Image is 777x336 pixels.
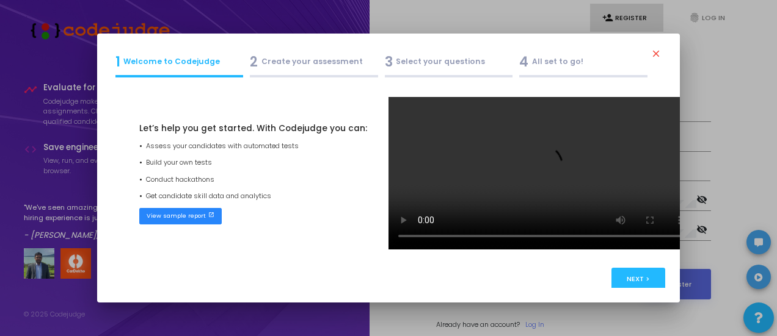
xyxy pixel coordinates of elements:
[516,48,651,81] a: 4All set to go!
[519,52,528,72] span: 4
[146,157,212,168] span: Build your own tests
[519,52,647,72] div: All set to go!
[385,52,513,72] div: Select your questions
[139,208,222,224] a: View sample report
[381,48,516,81] a: 3Select your questions
[112,48,247,81] a: 1Welcome to Codejudge
[651,48,665,63] mat-icon: close
[146,191,271,201] span: Get candidate skill data and analytics
[208,210,214,217] mat-icon: open_in_new
[385,52,393,72] span: 3
[139,174,142,185] span: •
[611,268,666,290] button: Next >
[139,124,388,134] p: Let’s help you get started. With Codejudge you can:
[139,157,142,168] span: •
[115,52,244,72] div: Welcome to Codejudge
[250,52,378,72] div: Create your assessment
[146,141,299,151] span: Assess your candidates with automated tests
[146,174,214,185] span: Conduct hackathons
[139,141,142,151] span: •
[139,191,142,201] span: •
[115,52,120,72] span: 1
[247,48,382,81] a: 2Create your assessment
[250,52,258,72] span: 2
